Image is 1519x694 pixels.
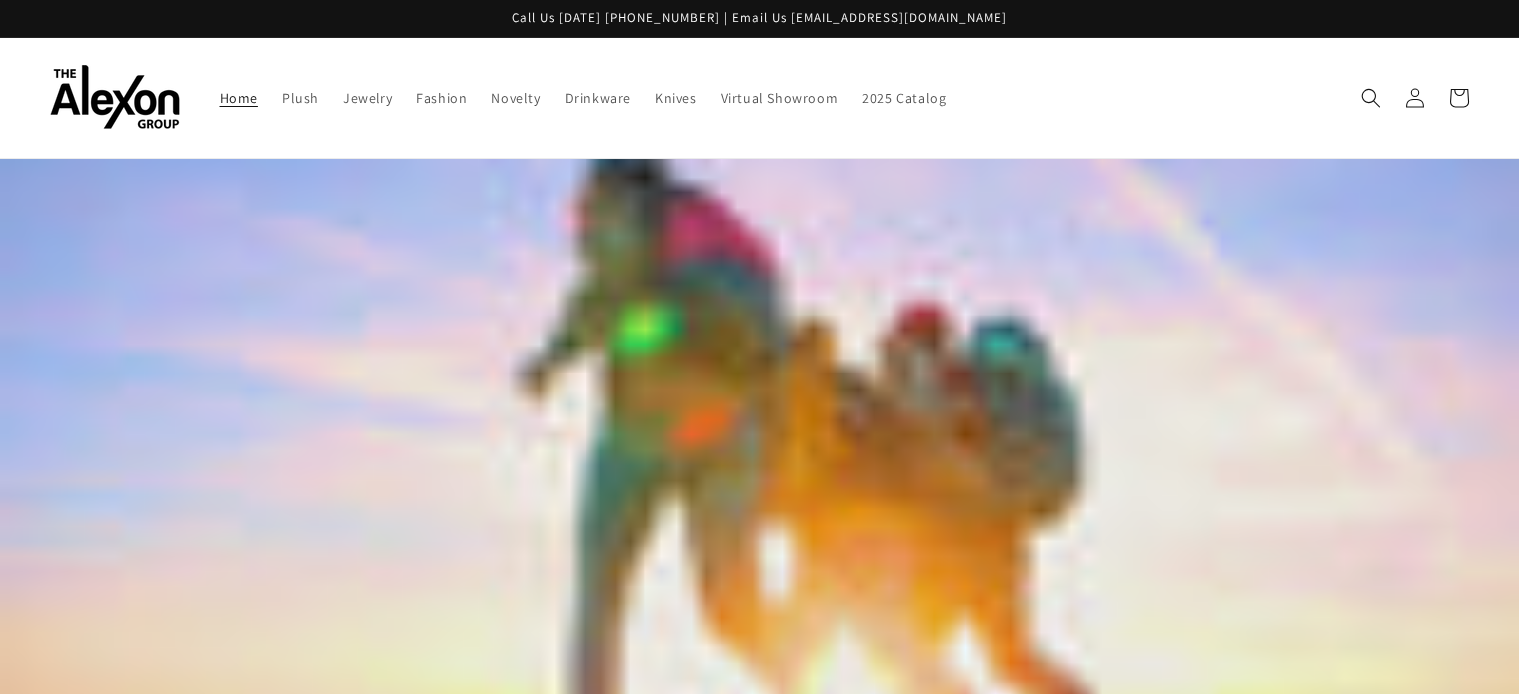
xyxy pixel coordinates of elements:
[343,89,392,107] span: Jewelry
[270,77,331,119] a: Plush
[1349,76,1393,120] summary: Search
[721,89,839,107] span: Virtual Showroom
[491,89,540,107] span: Novelty
[850,77,958,119] a: 2025 Catalog
[282,89,319,107] span: Plush
[50,65,180,130] img: The Alexon Group
[862,89,946,107] span: 2025 Catalog
[655,89,697,107] span: Knives
[643,77,709,119] a: Knives
[208,77,270,119] a: Home
[709,77,851,119] a: Virtual Showroom
[404,77,479,119] a: Fashion
[220,89,258,107] span: Home
[416,89,467,107] span: Fashion
[479,77,552,119] a: Novelty
[553,77,643,119] a: Drinkware
[565,89,631,107] span: Drinkware
[331,77,404,119] a: Jewelry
